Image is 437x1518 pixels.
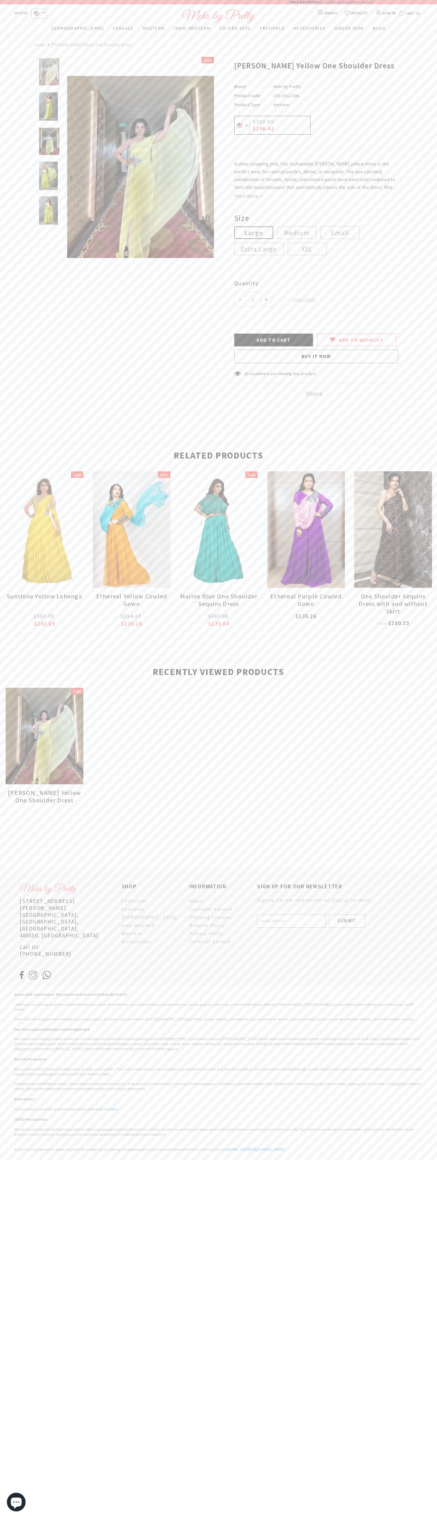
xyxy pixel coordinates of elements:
[180,593,258,608] a: Marine Blue One Shoulder Sequins Dress
[273,84,301,89] a: Mehr By Pretty
[288,243,327,255] label: XXL
[122,905,144,913] a: Featured
[37,196,59,225] img: Georgette Lemon Yellow One Shoulder Dress
[234,83,271,90] label: Brand:
[267,593,345,608] a: Ethereal Purple Cowled Gown
[14,1116,423,1123] h2: COVID Precautions
[20,944,112,957] p: Call Us: [PHONE_NUMBER]
[42,971,57,980] img: ic-whatsapp.svg
[354,593,432,615] a: One Shoulder Sequins Dress with and without Skirt
[244,370,248,377] label: 20
[373,25,386,31] span: BLOG
[122,914,177,920] span: [DEMOGRAPHIC_DATA]
[323,10,338,17] span: SEARCH
[51,24,104,35] a: [DEMOGRAPHIC_DATA]
[122,938,151,946] a: Accessories
[234,350,398,363] button: Buy it now
[20,883,77,895] img: bottom-logo_x36.png
[122,922,155,928] span: Indo-Western
[189,913,232,921] a: Shipping Charges
[122,883,137,890] span: SHOP
[189,939,231,945] span: Terms of Service
[234,161,397,206] span: A show-stopping pick, this fashionable [PERSON_NAME] yellow dress is the perfect wear for cocktai...
[228,1147,284,1152] a: [EMAIL_ADDRESS][DOMAIN_NAME]
[377,621,388,626] em: from
[5,1493,27,1513] inbox-online-store-chat: Shopify online store chat
[113,24,134,35] a: CASUALS
[14,1067,423,1077] h3: We understand that fashion is about style, quality, and comfort. That's why every piece in our co...
[219,25,251,31] span: CO-ORD SETS
[51,25,104,31] span: [DEMOGRAPHIC_DATA]
[7,592,82,600] span: Sunshine Yellow Lehenga
[174,24,211,35] a: INDO-WESTERN
[189,883,226,890] span: INFORMATION
[208,613,229,620] span: $247.98
[253,118,274,125] span: $202.89
[14,1107,423,1112] p: Once you place an order and need alterations, please fill this
[14,1081,423,1091] h3: Explore the world of Mehr by Pretty, where fashion knows no boundaries. Shop with us and embark o...
[14,991,423,998] h2: Dress with Confidence: Personalized & Safe with Mehr By Pretty
[335,25,364,31] span: UNDER ₹10K
[122,930,142,938] a: Western
[295,613,316,620] span: $135.26
[189,930,223,938] a: Privacy Policy
[143,25,165,31] span: WESTERN
[208,620,229,627] span: $135.04
[270,592,342,608] span: Ethereal Purple Cowled Gown
[122,930,142,936] span: Western
[122,921,155,930] a: Indo-Western
[122,897,146,905] a: Collection
[14,1026,423,1033] h2: Your Personalized Women's Clothing Brand
[306,390,323,397] span: Share
[329,915,365,928] input: Submit
[174,25,211,31] span: INDO-WESTERN
[294,24,325,35] a: ACCESSORIES
[350,10,368,17] span: WISHLIST
[373,24,386,35] a: BLOG
[260,24,285,35] a: FESTIVALS
[294,25,325,31] span: ACCESSORIES
[273,93,300,98] span: CAS-ASG-106L
[359,592,428,615] span: One Shoulder Sequins Dress with and without Skirt
[189,897,204,905] a: About
[257,915,326,928] input: Email Address
[257,897,370,903] span: Sign up for our newsletter to stay up-to-date
[96,592,167,608] span: Ethereal Yellow Cowled Gown
[122,939,151,945] span: Accessories
[122,906,144,912] span: Featured
[122,898,146,904] span: Collection
[153,666,284,677] span: Recently Viewed Products
[189,906,233,912] span: Customer Service
[34,620,55,627] span: $202.89
[189,938,231,946] a: Terms of Service
[260,25,285,31] span: FESTIVALS
[317,334,396,346] a: ADD TO WISHLIST
[37,162,59,190] img: Georgette Lemon Yellow One Shoulder Dress
[189,922,225,928] span: Returns Policy
[37,92,59,121] img: Georgette Lemon Yellow One Shoulder Dress
[180,592,257,608] span: Marine Blue One Shoulder Sequins Dress
[234,61,395,71] span: [PERSON_NAME] Yellow One Shoulder Dress
[320,226,360,239] label: Small
[14,1017,423,1022] h3: From a full-fair engagement lehenga to a cocktail party chic dress, you can have it all at [GEOGR...
[277,226,316,239] label: Medium
[6,593,83,608] a: Sunshine Yellow Lehenga
[339,337,384,344] span: ADD TO WISHLIST
[234,243,284,255] label: Extra Larga
[234,92,271,99] label: Product Code:
[110,1107,118,1111] a: Form
[234,226,273,239] label: Large
[20,971,29,979] img: ic-fb.svg
[121,613,142,620] span: $214.17
[14,1127,423,1152] h3: We continue to operate during the pandemic following appropriate protocols and laws. Below are th...
[257,883,342,890] span: SIGN UP FOR OUR NEWSLETTER
[189,921,225,930] a: Returns Policy
[189,930,223,936] span: Privacy Policy
[234,213,250,223] span: Size
[388,619,409,627] span: $180.35
[14,1096,423,1102] h2: Alterations
[113,25,134,31] span: CASUALS
[37,128,59,155] img: Georgette Lemon Yellow One Shoulder Dress
[6,789,83,804] a: [PERSON_NAME] Yellow One Shoulder Dress
[234,280,261,290] label: Quantity:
